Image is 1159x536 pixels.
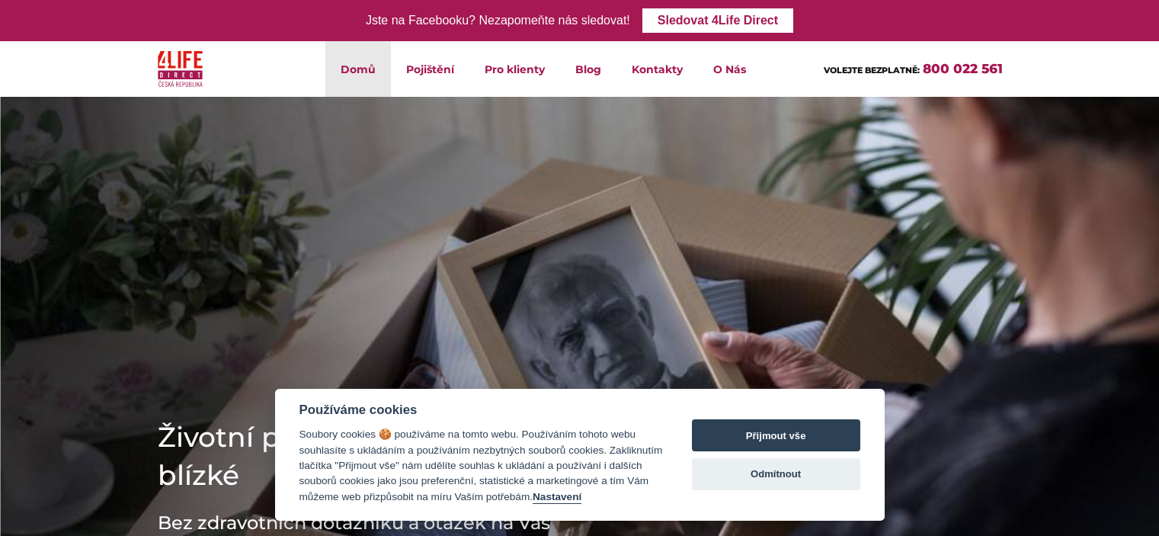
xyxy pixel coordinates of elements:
a: 800 022 561 [923,61,1003,76]
span: VOLEJTE BEZPLATNĚ: [824,65,920,75]
a: Domů [325,41,391,97]
div: Soubory cookies 🍪 používáme na tomto webu. Používáním tohoto webu souhlasíte s ukládáním a použív... [299,427,663,505]
div: Používáme cookies [299,403,663,418]
img: 4Life Direct Česká republika logo [158,47,203,91]
button: Odmítnout [692,458,860,490]
h1: Životní pojištění Jistota pro mé blízké [158,418,615,494]
div: Jste na Facebooku? Nezapomeňte nás sledovat! [366,10,630,32]
button: Nastavení [533,491,581,504]
a: Sledovat 4Life Direct [642,8,793,33]
a: Kontakty [616,41,698,97]
a: Blog [560,41,616,97]
button: Přijmout vše [692,419,860,451]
